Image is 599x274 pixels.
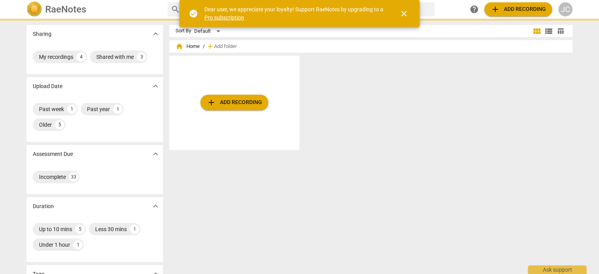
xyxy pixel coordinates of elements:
[151,202,160,211] span: expand_more
[137,52,146,62] div: 3
[39,53,73,61] div: My recordings
[558,2,572,16] button: JC
[33,82,62,90] p: Upload Date
[175,28,191,34] div: Sort By
[544,27,553,36] span: view_list
[150,80,161,92] button: Show more
[532,27,542,36] span: view_module
[543,25,555,37] button: List view
[203,44,205,49] span: /
[69,172,78,182] div: 33
[33,150,73,158] p: Assessment Due
[150,28,161,40] button: Show more
[214,44,237,49] span: Add folder
[484,2,552,16] button: Upload
[45,4,86,15] h2: RaeNotes
[194,25,223,37] div: Default
[67,104,76,114] div: 1
[189,9,198,18] span: check_circle
[206,42,214,50] span: add
[39,173,66,181] div: Incomplete
[470,5,479,14] span: help
[151,149,160,159] span: expand_more
[555,25,566,37] button: Table view
[175,42,183,50] span: home
[39,241,70,249] div: Under 1 hour
[491,5,546,14] span: Add recording
[395,4,413,23] button: Close
[39,105,64,113] div: Past week
[96,53,134,61] div: Shared with me
[27,2,42,17] img: Logo
[39,225,72,233] div: Up to 10 mins
[207,98,262,107] span: Add recording
[151,81,160,91] span: expand_more
[33,202,54,210] p: Duration
[39,121,52,129] div: Older
[175,42,200,50] span: Home
[55,120,64,129] div: 5
[27,2,161,17] a: LogoRaeNotes
[76,52,86,62] div: 4
[467,2,481,16] a: Help
[200,95,268,110] button: Upload
[204,5,385,21] div: Dear user, we appreciate your loyalty! Support RaeNotes by upgrading to a
[95,225,127,233] div: Less 30 mins
[531,25,543,37] button: Tile view
[87,105,110,113] div: Past year
[75,225,85,234] div: 5
[130,225,139,234] div: 1
[33,30,51,38] p: Sharing
[150,148,161,160] button: Show more
[151,29,160,39] span: expand_more
[491,5,500,14] span: add
[73,240,83,249] div: 1
[113,104,122,114] div: 1
[207,98,216,107] span: add
[150,200,161,212] button: Show more
[204,14,244,21] a: Pro subscription
[528,265,587,274] div: Ask support
[399,9,409,18] span: close
[171,5,180,14] span: search
[557,27,564,35] span: table_chart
